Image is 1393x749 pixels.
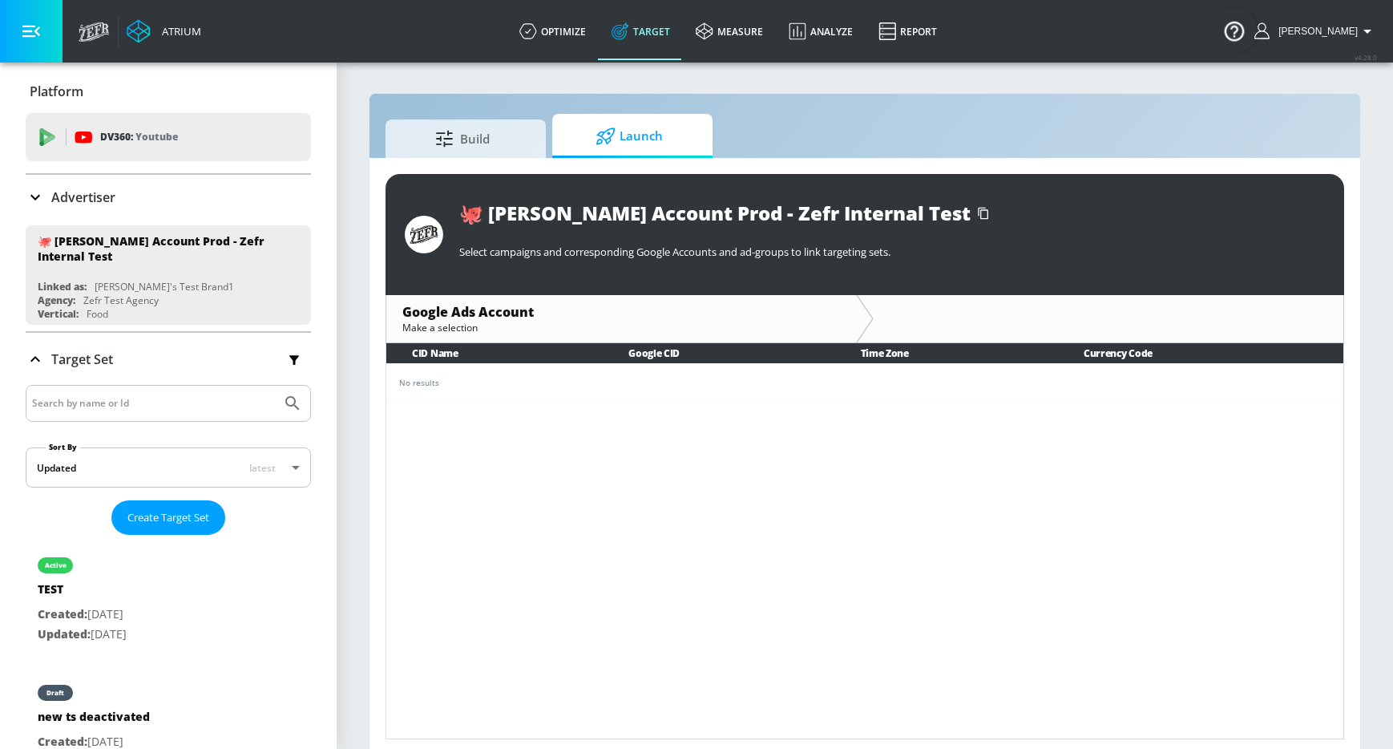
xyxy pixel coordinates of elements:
div: Food [87,307,108,321]
div: active [45,561,67,569]
div: new ts deactivated [38,709,150,732]
span: Created: [38,606,87,621]
p: Advertiser [51,188,115,206]
div: [PERSON_NAME]'s Test Brand1 [95,280,234,294]
span: latest [249,461,276,475]
div: 🐙 [PERSON_NAME] Account Prod - Zefr Internal TestLinked as:[PERSON_NAME]'s Test Brand1Agency:Zefr... [26,225,311,325]
p: Platform [30,83,83,100]
span: v 4.28.0 [1355,53,1377,62]
div: Google Ads AccountMake a selection [386,295,856,342]
p: Youtube [135,128,178,145]
th: Google CID [603,343,834,363]
th: Currency Code [1058,343,1343,363]
th: Time Zone [835,343,1058,363]
div: Google Ads Account [402,303,840,321]
div: draft [46,689,64,697]
div: Platform [26,69,311,114]
p: [DATE] [38,625,127,645]
span: Created: [38,734,87,749]
div: No results [399,377,1330,389]
a: Target [599,2,683,60]
label: Sort By [46,442,80,452]
div: Target Set [26,333,311,386]
div: 🐙 [PERSON_NAME] Account Prod - Zefr Internal Test [459,200,971,226]
div: DV360: Youtube [26,113,311,161]
a: Report [866,2,950,60]
div: Updated [37,461,76,475]
span: login as: stefan.butura@zefr.com [1272,26,1358,37]
div: activeTESTCreated:[DATE]Updated:[DATE] [26,541,311,656]
th: CID Name [386,343,603,363]
p: Select campaigns and corresponding Google Accounts and ad-groups to link targeting sets. [459,245,1325,259]
div: Advertiser [26,175,311,220]
a: measure [683,2,776,60]
div: Agency: [38,294,75,307]
span: Build [402,119,523,158]
button: Create Target Set [111,500,225,535]
div: Atrium [155,24,201,38]
div: Vertical: [38,307,79,321]
span: Updated: [38,626,91,642]
input: Search by name or Id [32,393,275,414]
a: optimize [507,2,599,60]
span: Create Target Set [127,508,209,527]
button: [PERSON_NAME] [1254,22,1377,41]
div: Zefr Test Agency [83,294,159,307]
a: Atrium [127,19,201,43]
a: Analyze [776,2,866,60]
p: DV360: [100,128,178,146]
button: Open Resource Center [1212,8,1257,53]
p: [DATE] [38,605,127,625]
div: TEST [38,581,127,605]
p: Target Set [51,350,113,368]
div: 🐙 [PERSON_NAME] Account Prod - Zefr Internal Test [38,233,285,264]
div: Linked as: [38,280,87,294]
div: Make a selection [402,321,840,334]
span: Launch [568,117,690,156]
